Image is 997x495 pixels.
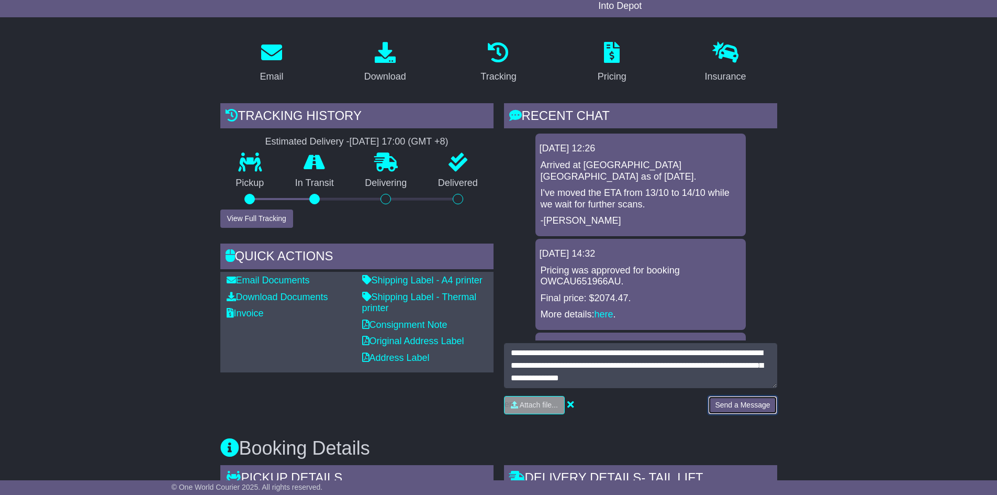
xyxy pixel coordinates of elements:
[422,178,494,189] p: Delivered
[364,70,406,84] div: Download
[362,275,483,285] a: Shipping Label - A4 printer
[641,470,703,485] span: - Tail Lift
[220,103,494,131] div: Tracking history
[253,38,290,87] a: Email
[541,309,741,321] p: More details: .
[708,396,777,414] button: Send a Message
[362,353,430,363] a: Address Label
[541,293,741,304] p: Final price: $2074.47.
[598,70,626,84] div: Pricing
[357,38,413,87] a: Download
[172,483,323,491] span: © One World Courier 2025. All rights reserved.
[227,275,310,285] a: Email Documents
[220,210,293,228] button: View Full Tracking
[260,70,283,84] div: Email
[227,292,328,302] a: Download Documents
[350,178,423,189] p: Delivering
[591,38,633,87] a: Pricing
[541,265,741,288] p: Pricing was approved for booking OWCAU651966AU.
[220,178,280,189] p: Pickup
[480,70,516,84] div: Tracking
[504,465,777,493] div: Delivery Details
[540,143,742,155] div: [DATE] 12:26
[350,136,449,148] div: [DATE] 17:00 (GMT +8)
[540,248,742,260] div: [DATE] 14:32
[541,188,741,210] p: I've moved the ETA from 13/10 to 14/10 while we wait for further scans.
[220,244,494,272] div: Quick Actions
[227,308,264,318] a: Invoice
[220,438,777,459] h3: Booking Details
[595,309,613,320] a: here
[279,178,350,189] p: In Transit
[705,70,746,84] div: Insurance
[362,336,464,346] a: Original Address Label
[698,38,753,87] a: Insurance
[541,215,741,227] p: -[PERSON_NAME]
[362,292,477,314] a: Shipping Label - Thermal printer
[474,38,523,87] a: Tracking
[504,103,777,131] div: RECENT CHAT
[220,136,494,148] div: Estimated Delivery -
[220,465,494,493] div: Pickup Details
[541,160,741,182] p: Arrived at [GEOGRAPHIC_DATA] [GEOGRAPHIC_DATA] as of [DATE].
[362,320,447,330] a: Consignment Note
